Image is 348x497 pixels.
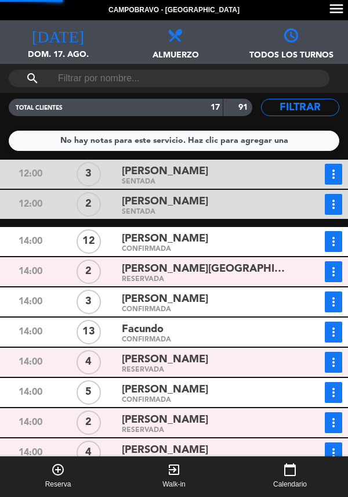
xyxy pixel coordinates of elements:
[122,428,289,433] div: RESERVADA
[122,291,208,308] span: [PERSON_NAME]
[122,381,208,398] span: [PERSON_NAME]
[1,291,60,312] div: 14:00
[45,479,71,491] span: Reserva
[1,442,60,463] div: 14:00
[16,105,63,111] span: TOTAL CLIENTES
[327,416,340,430] i: more_vert
[122,277,289,282] div: RESERVADA
[77,410,101,435] div: 2
[77,380,101,405] div: 5
[1,382,60,403] div: 14:00
[1,164,60,185] div: 12:00
[1,261,60,282] div: 14:00
[325,164,342,185] button: more_vert
[162,479,186,491] span: Walk-in
[327,355,340,369] i: more_vert
[116,456,232,497] button: exit_to_appWalk-in
[327,386,340,399] i: more_vert
[325,261,342,282] button: more_vert
[122,307,289,312] div: CONFIRMADA
[122,337,289,343] div: CONFIRMADA
[327,325,340,339] i: more_vert
[261,99,339,116] button: Filtrar
[1,352,60,373] div: 14:00
[108,5,240,16] span: Campobravo - [GEOGRAPHIC_DATA]
[77,229,101,254] div: 12
[77,320,101,344] div: 13
[327,265,340,279] i: more_vert
[122,179,289,185] div: SENTADA
[77,260,101,284] div: 2
[51,463,65,477] i: add_circle_outline
[122,247,289,252] div: CONFIRMADA
[1,231,60,252] div: 14:00
[122,442,208,459] span: [PERSON_NAME]
[77,192,101,217] div: 2
[1,194,60,215] div: 12:00
[325,291,342,312] button: more_vert
[238,103,250,111] strong: 91
[325,352,342,373] button: more_vert
[122,398,289,403] div: CONFIRMADA
[77,290,101,314] div: 3
[32,26,84,42] i: [DATE]
[26,71,39,85] i: search
[327,295,340,309] i: more_vert
[325,442,342,463] button: more_vert
[122,210,289,215] div: SENTADA
[325,231,342,252] button: more_vert
[327,197,340,211] i: more_vert
[57,70,281,87] input: Filtrar por nombre...
[122,321,164,338] span: Facundo
[60,134,288,147] div: No hay notas para este servicio. Haz clic para agregar una
[327,446,340,460] i: more_vert
[327,235,340,248] i: more_vert
[325,412,342,433] button: more_vert
[1,412,60,433] div: 14:00
[122,368,289,373] div: RESERVADA
[325,382,342,403] button: more_vert
[77,162,101,186] div: 3
[283,463,297,477] i: calendar_today
[167,463,181,477] i: exit_to_app
[273,479,307,491] span: Calendario
[122,261,289,278] span: [PERSON_NAME][GEOGRAPHIC_DATA]
[327,167,340,181] i: more_vert
[122,193,208,210] span: [PERSON_NAME]
[325,194,342,215] button: more_vert
[211,103,220,111] strong: 17
[1,322,60,343] div: 14:00
[77,350,101,374] div: 4
[122,231,208,247] span: [PERSON_NAME]
[122,351,208,368] span: [PERSON_NAME]
[122,163,208,180] span: [PERSON_NAME]
[232,456,348,497] button: calendar_todayCalendario
[122,412,208,428] span: [PERSON_NAME]
[77,441,101,465] div: 4
[325,322,342,343] button: more_vert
